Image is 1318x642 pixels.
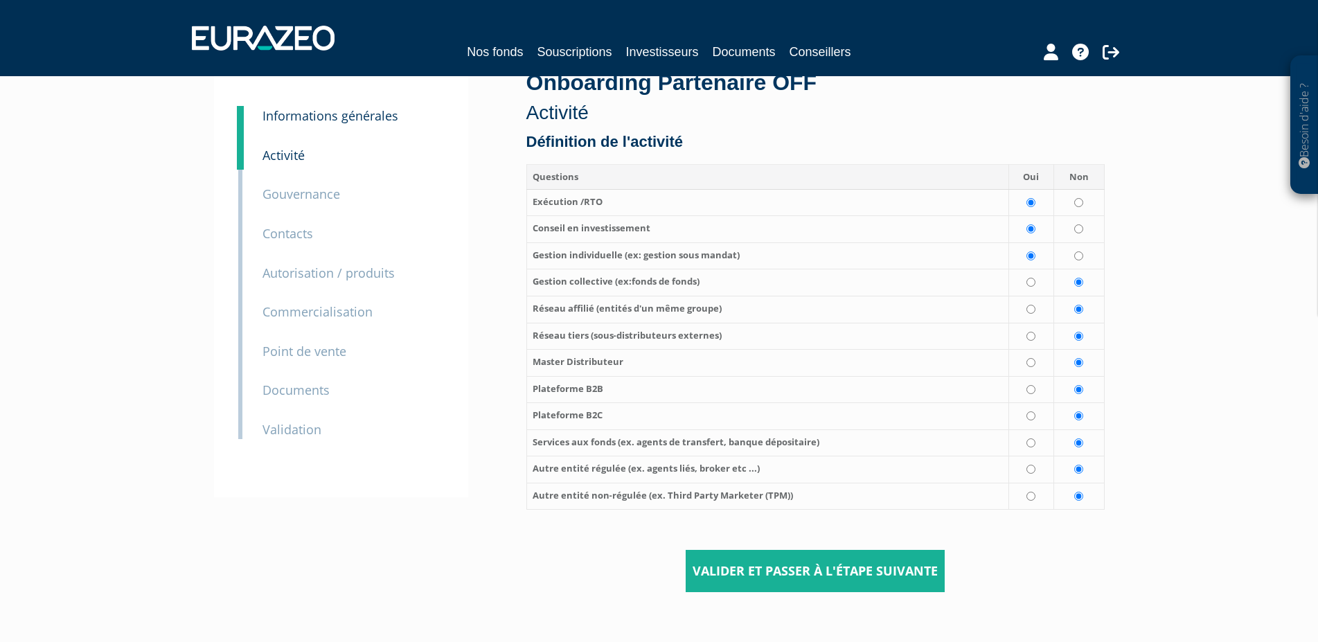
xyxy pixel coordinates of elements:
small: Gouvernance [262,186,340,202]
th: Autre entité régulée (ex. agents liés, broker etc ...) [526,456,1009,483]
small: Autorisation / produits [262,265,395,281]
a: Souscriptions [537,42,612,62]
th: Services aux fonds (ex. agents de transfert, banque dépositaire) [526,429,1009,456]
th: Questions [526,165,1009,190]
th: Gestion individuelle (ex: gestion sous mandat) [526,242,1009,269]
th: Autre entité non‐régulée (ex. Third Party Marketer (TPM)) [526,483,1009,510]
th: Plateforme B2B [526,376,1009,403]
a: Documents [713,42,776,62]
th: Conseil en investissement [526,216,1009,243]
small: Documents [262,382,330,398]
th: Réseau affilié (entités d'un même groupe) [526,296,1009,323]
div: Onboarding Partenaire OFF [526,67,1105,127]
a: 4 [237,127,244,170]
input: Valider et passer à l'étape suivante [686,550,945,593]
th: Non [1053,165,1104,190]
small: Validation [262,421,321,438]
th: Oui [1009,165,1054,190]
small: Activité [262,147,305,163]
p: Activité [526,99,1105,127]
th: Réseau tiers (sous‐distributeurs externes) [526,323,1009,350]
small: Commercialisation [262,303,373,320]
small: Informations générales [262,107,398,124]
a: Conseillers [790,42,851,62]
th: Exécution /RTO [526,189,1009,216]
a: Investisseurs [625,42,698,62]
th: Plateforme B2C [526,403,1009,430]
small: Contacts [262,225,313,242]
th: Master Distributeur [526,350,1009,377]
a: 3 [237,106,244,134]
small: Point de vente [262,343,346,359]
h4: Définition de l'activité [526,134,1105,150]
img: 1732889491-logotype_eurazeo_blanc_rvb.png [192,26,335,51]
p: Besoin d'aide ? [1297,63,1312,188]
a: Nos fonds [467,42,523,62]
th: Gestion collective (ex:fonds de fonds) [526,269,1009,296]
